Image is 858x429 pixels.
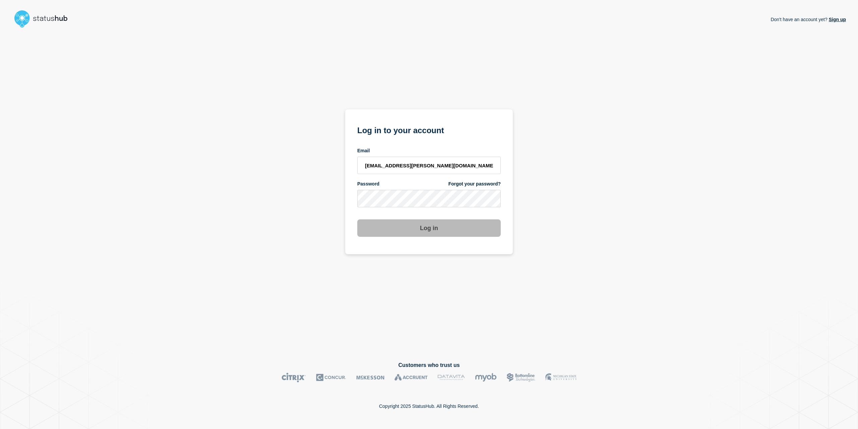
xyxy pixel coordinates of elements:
[356,373,384,382] img: McKesson logo
[394,373,428,382] img: Accruent logo
[316,373,346,382] img: Concur logo
[357,219,501,237] button: Log in
[475,373,497,382] img: myob logo
[357,157,501,174] input: email input
[828,17,846,22] a: Sign up
[282,373,306,382] img: Citrix logo
[357,181,379,187] span: Password
[771,11,846,28] p: Don't have an account yet?
[545,373,576,382] img: MSU logo
[357,148,370,154] span: Email
[379,404,479,409] p: Copyright 2025 StatusHub. All Rights Reserved.
[12,8,76,30] img: StatusHub logo
[448,181,501,187] a: Forgot your password?
[438,373,465,382] img: DataVita logo
[12,362,846,368] h2: Customers who trust us
[357,190,501,207] input: password input
[357,123,501,136] h1: Log in to your account
[507,373,535,382] img: Bottomline logo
